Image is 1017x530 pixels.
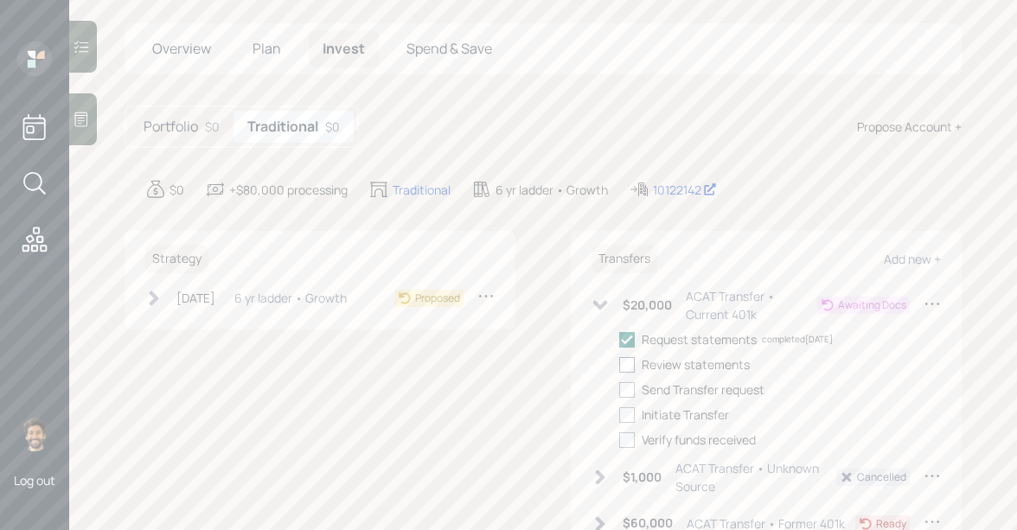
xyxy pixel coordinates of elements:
[642,380,764,399] div: Send Transfer request
[144,118,198,135] h5: Portfolio
[176,289,215,307] div: [DATE]
[17,417,52,451] img: eric-schwartz-headshot.png
[229,181,348,199] div: +$80,000 processing
[145,245,208,273] h6: Strategy
[496,181,608,199] div: 6 yr ladder • Growth
[393,181,451,199] div: Traditional
[762,333,833,346] div: completed [DATE]
[14,472,55,488] div: Log out
[406,39,492,58] span: Spend & Save
[592,245,657,273] h6: Transfers
[323,39,365,58] span: Invest
[686,287,817,323] div: ACAT Transfer • Current 401k
[623,470,662,485] h6: $1,000
[205,118,220,136] div: $0
[623,298,672,313] h6: $20,000
[857,118,962,136] div: Propose Account +
[884,251,941,267] div: Add new +
[642,405,729,424] div: Initiate Transfer
[325,118,340,136] div: $0
[653,181,717,199] div: 10122142
[642,330,757,348] div: Request statements
[642,355,750,374] div: Review statements
[642,431,756,449] div: Verify funds received
[152,39,211,58] span: Overview
[247,118,318,135] h5: Traditional
[857,469,906,485] div: Cancelled
[675,459,836,495] div: ACAT Transfer • Unknown Source
[253,39,281,58] span: Plan
[234,289,347,307] div: 6 yr ladder • Growth
[838,297,906,313] div: Awaiting Docs
[169,181,184,199] div: $0
[415,291,460,306] div: Proposed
